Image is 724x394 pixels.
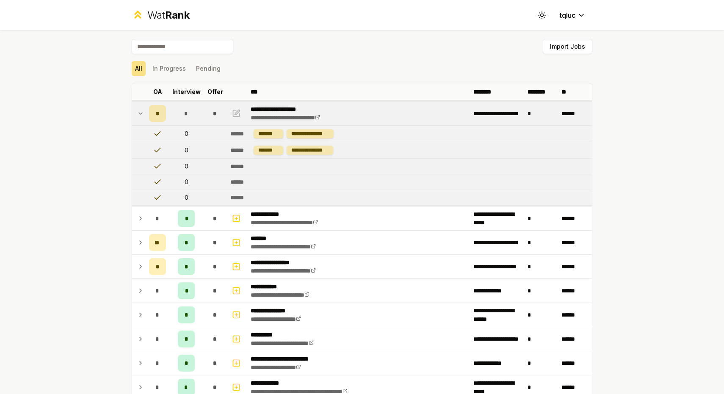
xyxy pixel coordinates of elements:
button: tqluc [553,8,592,23]
span: Rank [165,9,190,21]
td: 0 [169,174,203,190]
button: In Progress [149,61,189,76]
p: Interview [172,88,201,96]
td: 0 [169,142,203,158]
p: Offer [207,88,223,96]
button: All [132,61,146,76]
button: Import Jobs [543,39,592,54]
td: 0 [169,126,203,142]
div: Wat [147,8,190,22]
td: 0 [169,190,203,205]
td: 0 [169,159,203,174]
span: tqluc [560,10,575,20]
a: WatRank [132,8,190,22]
p: OA [153,88,162,96]
button: Pending [193,61,224,76]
